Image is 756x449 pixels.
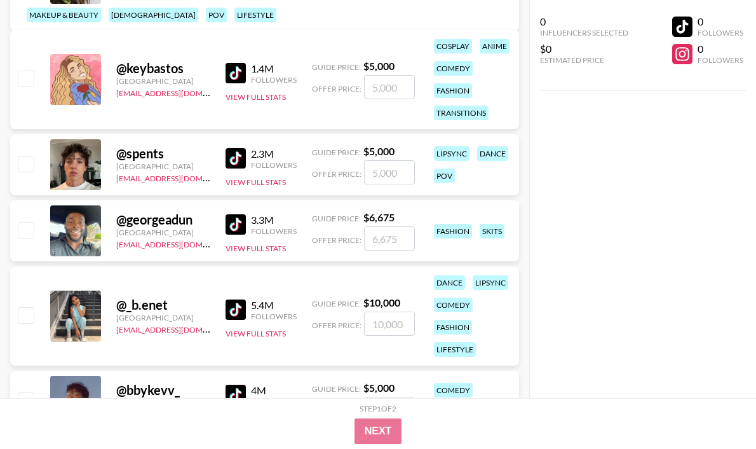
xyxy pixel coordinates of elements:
[363,211,395,223] strong: $ 6,675
[363,296,400,308] strong: $ 10,000
[434,106,489,120] div: transitions
[312,299,361,308] span: Guide Price:
[312,214,361,223] span: Guide Price:
[226,300,246,320] img: TikTok
[116,212,210,228] div: @ georgeadun
[363,145,395,157] strong: $ 5,000
[109,8,198,22] div: [DEMOGRAPHIC_DATA]
[540,43,628,55] div: $0
[698,15,743,28] div: 0
[116,86,244,98] a: [EMAIL_ADDRESS][DOMAIN_NAME]
[363,382,395,394] strong: $ 5,000
[116,313,210,322] div: [GEOGRAPHIC_DATA]
[226,177,286,187] button: View Full Stats
[434,146,469,161] div: lipsync
[434,275,465,290] div: dance
[116,382,210,398] div: @ bbykevv_
[251,62,297,75] div: 1.4M
[251,226,297,236] div: Followers
[251,384,297,397] div: 4M
[116,297,210,313] div: @ _b.enet
[251,75,297,85] div: Followers
[434,383,473,397] div: comedy
[116,237,244,249] a: [EMAIL_ADDRESS][DOMAIN_NAME]
[226,329,286,338] button: View Full Stats
[116,322,244,335] a: [EMAIL_ADDRESS][DOMAIN_NAME]
[116,162,210,171] div: [GEOGRAPHIC_DATA]
[434,169,455,183] div: pov
[251,299,297,312] div: 5.4M
[226,385,246,405] img: TikTok
[251,397,297,406] div: Followers
[116,60,210,76] div: @ keybastos
[116,146,210,162] div: @ spents
[698,43,743,55] div: 0
[540,55,628,65] div: Estimated Price
[312,169,361,179] span: Offer Price:
[434,342,476,357] div: lifestyle
[434,83,472,98] div: fashion
[434,320,472,335] div: fashion
[251,148,297,160] div: 2.3M
[251,214,297,226] div: 3.3M
[312,321,361,330] span: Offer Price:
[116,228,210,237] div: [GEOGRAPHIC_DATA]
[226,148,246,169] img: TikTok
[434,298,473,312] div: comedy
[312,148,361,157] span: Guide Price:
[698,55,743,65] div: Followers
[473,275,508,290] div: lipsync
[251,312,297,321] div: Followers
[312,62,361,72] span: Guide Price:
[364,75,415,99] input: 5,000
[360,404,396,413] div: Step 1 of 2
[434,224,472,238] div: fashion
[480,224,504,238] div: skits
[116,76,210,86] div: [GEOGRAPHIC_DATA]
[234,8,276,22] div: lifestyle
[354,418,402,444] button: Next
[364,160,415,184] input: 5,000
[226,92,286,102] button: View Full Stats
[251,160,297,170] div: Followers
[364,226,415,251] input: 6,675
[434,61,473,76] div: comedy
[364,397,415,421] input: 5,000
[434,39,472,53] div: cosplay
[364,312,415,336] input: 10,000
[477,146,508,161] div: dance
[206,8,227,22] div: pov
[226,244,286,253] button: View Full Stats
[540,28,628,38] div: Influencers Selected
[116,171,244,183] a: [EMAIL_ADDRESS][DOMAIN_NAME]
[27,8,101,22] div: makeup & beauty
[226,63,246,83] img: TikTok
[363,60,395,72] strong: $ 5,000
[698,28,743,38] div: Followers
[312,384,361,394] span: Guide Price:
[226,214,246,235] img: TikTok
[312,235,361,245] span: Offer Price:
[312,84,361,93] span: Offer Price:
[692,385,741,434] iframe: Drift Widget Chat Controller
[480,39,510,53] div: anime
[540,15,628,28] div: 0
